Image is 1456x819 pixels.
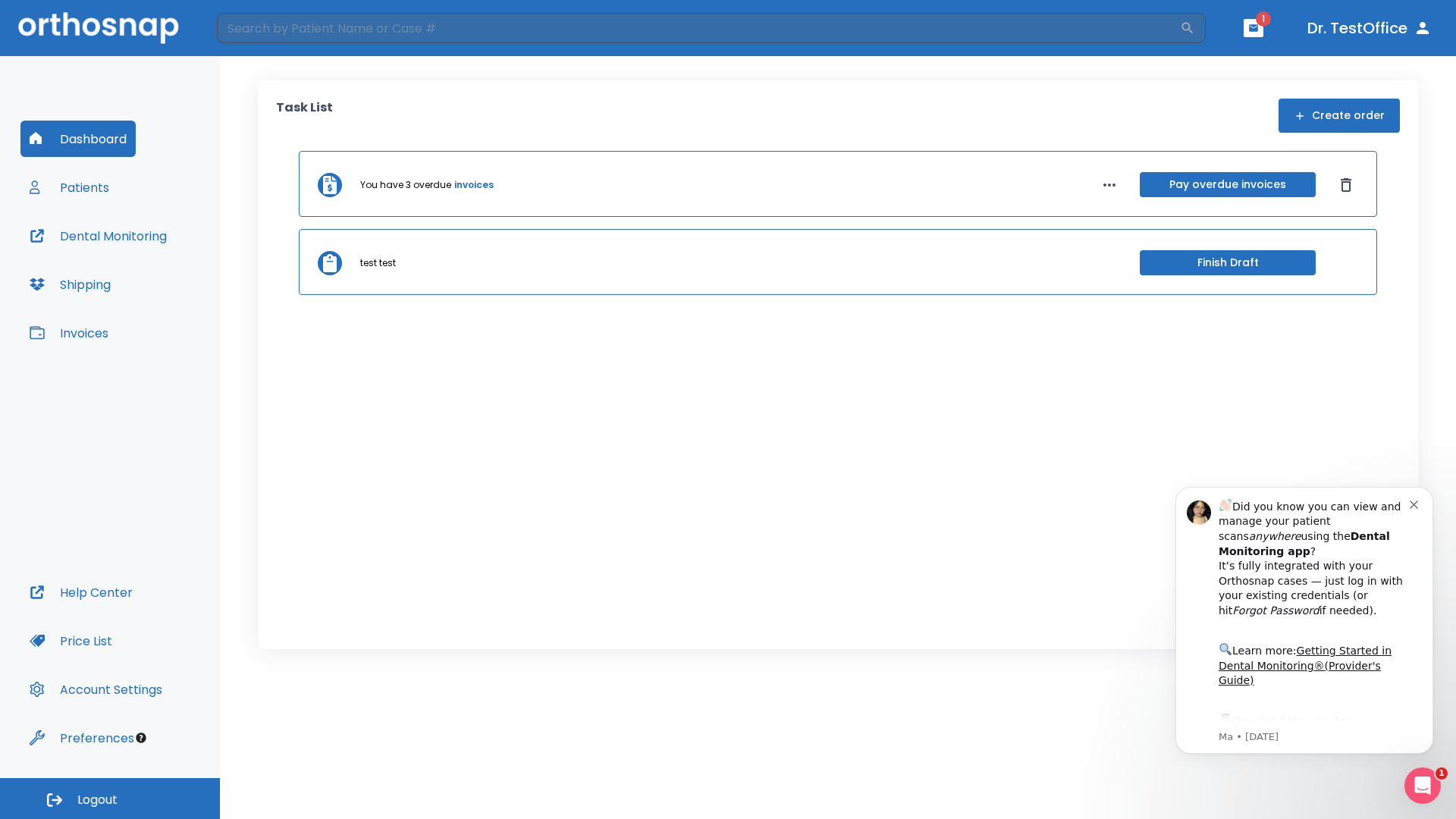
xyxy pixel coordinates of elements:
[1140,250,1316,275] button: Finish Draft
[1140,172,1316,197] button: Pay overdue invoices
[20,121,136,157] button: Dashboard
[1404,767,1441,804] iframe: Intercom live chat
[276,99,333,133] p: Task List
[20,218,176,254] button: Dental Monitoring
[18,12,179,43] img: Orthosnap
[77,792,118,808] span: Logout
[20,169,118,206] button: Patients
[1279,99,1400,133] button: Create order
[20,315,118,351] button: Invoices
[20,623,121,659] button: Price List
[1301,14,1438,42] button: Dr. TestOffice
[1256,11,1271,27] span: 1
[454,178,494,192] a: invoices
[20,574,142,610] button: Help Center
[134,731,148,745] div: Tooltip anchor
[20,266,120,303] button: Shipping
[360,178,451,192] p: You have 3 overdue
[1153,468,1456,811] iframe: Intercom notifications message
[1334,173,1358,197] button: Dismiss
[20,671,171,708] button: Account Settings
[20,720,143,756] button: Preferences
[217,13,1180,43] input: Search by Patient Name or Case #
[360,256,396,270] p: test test
[1436,767,1448,780] span: 1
